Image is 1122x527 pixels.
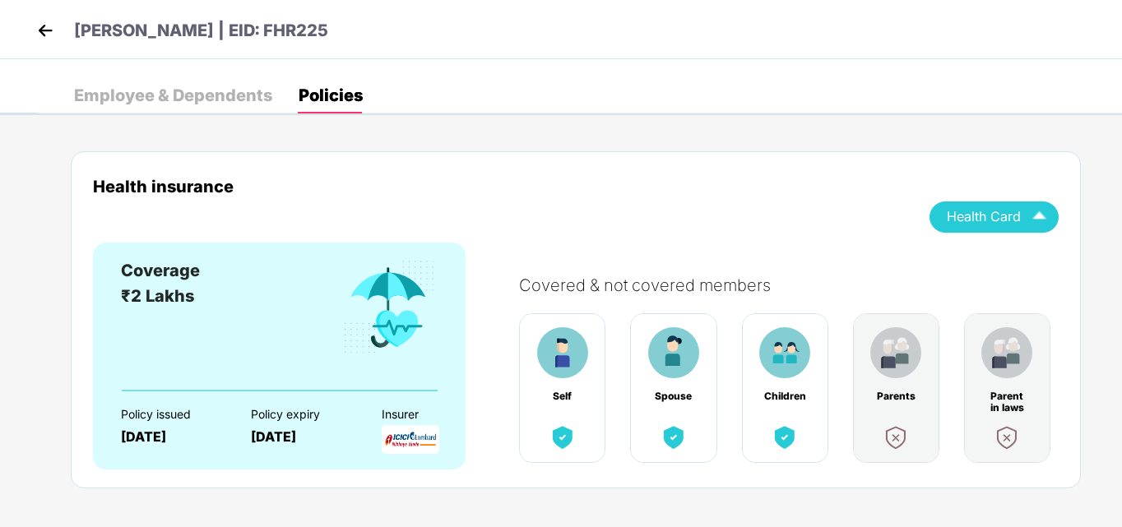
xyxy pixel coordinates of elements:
div: Policy expiry [251,408,352,421]
span: ₹2 Lakhs [121,286,194,306]
div: [DATE] [121,429,222,445]
div: Spouse [652,391,695,402]
img: benefitCardImg [548,423,577,452]
div: Insurer [382,408,483,421]
img: benefitCardImg [759,327,810,378]
img: benefitCardImg [341,258,438,357]
div: [DATE] [251,429,352,445]
div: Parents [874,391,917,402]
div: Employee & Dependents [74,87,272,104]
img: back [33,18,58,43]
button: Health Card [930,201,1059,233]
img: benefitCardImg [992,423,1022,452]
div: Self [541,391,584,402]
img: benefitCardImg [770,423,800,452]
div: Policy issued [121,408,222,421]
div: Health insurance [93,177,905,196]
img: Icuh8uwCUCF+XjCZyLQsAKiDCM9HiE6CMYmKQaPGkZKaA32CAAACiQcFBJY0IsAAAAASUVORK5CYII= [1025,202,1054,231]
p: [PERSON_NAME] | EID: FHR225 [74,18,328,44]
img: InsurerLogo [382,425,439,454]
img: benefitCardImg [537,327,588,378]
div: Policies [299,87,363,104]
div: Children [763,391,806,402]
img: benefitCardImg [648,327,699,378]
div: Coverage [121,258,200,284]
span: Health Card [947,212,1021,221]
img: benefitCardImg [981,327,1032,378]
div: Covered & not covered members [519,275,1075,295]
img: benefitCardImg [881,423,911,452]
img: benefitCardImg [870,327,921,378]
img: benefitCardImg [659,423,688,452]
div: Parent in laws [985,391,1028,402]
